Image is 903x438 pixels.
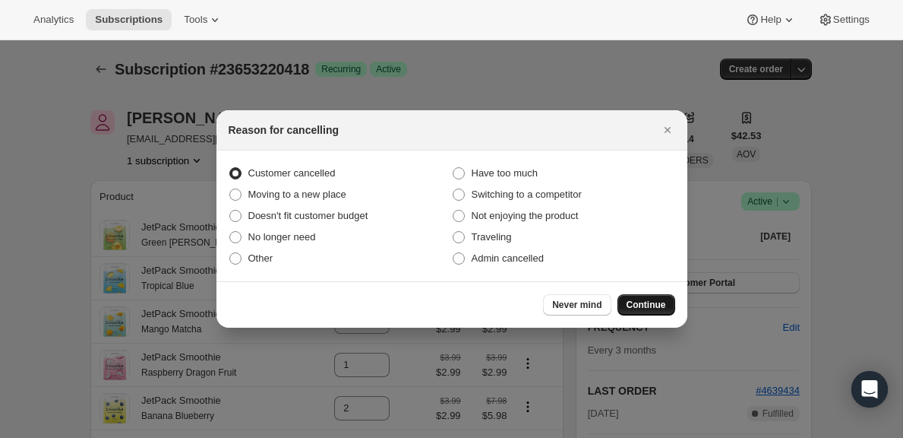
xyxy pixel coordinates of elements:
span: Other [248,252,273,264]
span: No longer need [248,231,316,243]
button: Subscriptions [86,9,172,30]
span: Subscriptions [95,14,163,26]
button: Never mind [543,294,611,316]
span: Help [760,14,781,26]
button: Tools [175,9,232,30]
span: Tools [184,14,207,26]
span: Customer cancelled [248,167,336,179]
button: Analytics [24,9,83,30]
span: Analytics [33,14,74,26]
div: Open Intercom Messenger [851,371,888,408]
span: Settings [833,14,870,26]
span: Admin cancelled [472,252,544,264]
span: Doesn't fit customer budget [248,210,368,221]
span: Moving to a new place [248,189,346,200]
button: Close [657,119,678,141]
span: Never mind [552,299,601,311]
span: Switching to a competitor [472,189,582,200]
button: Settings [809,9,879,30]
span: Traveling [472,231,512,243]
span: Not enjoying the product [472,210,579,221]
button: Help [736,9,805,30]
span: Have too much [472,167,538,179]
button: Continue [617,294,675,316]
h2: Reason for cancelling [229,122,339,138]
span: Continue [627,299,666,311]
